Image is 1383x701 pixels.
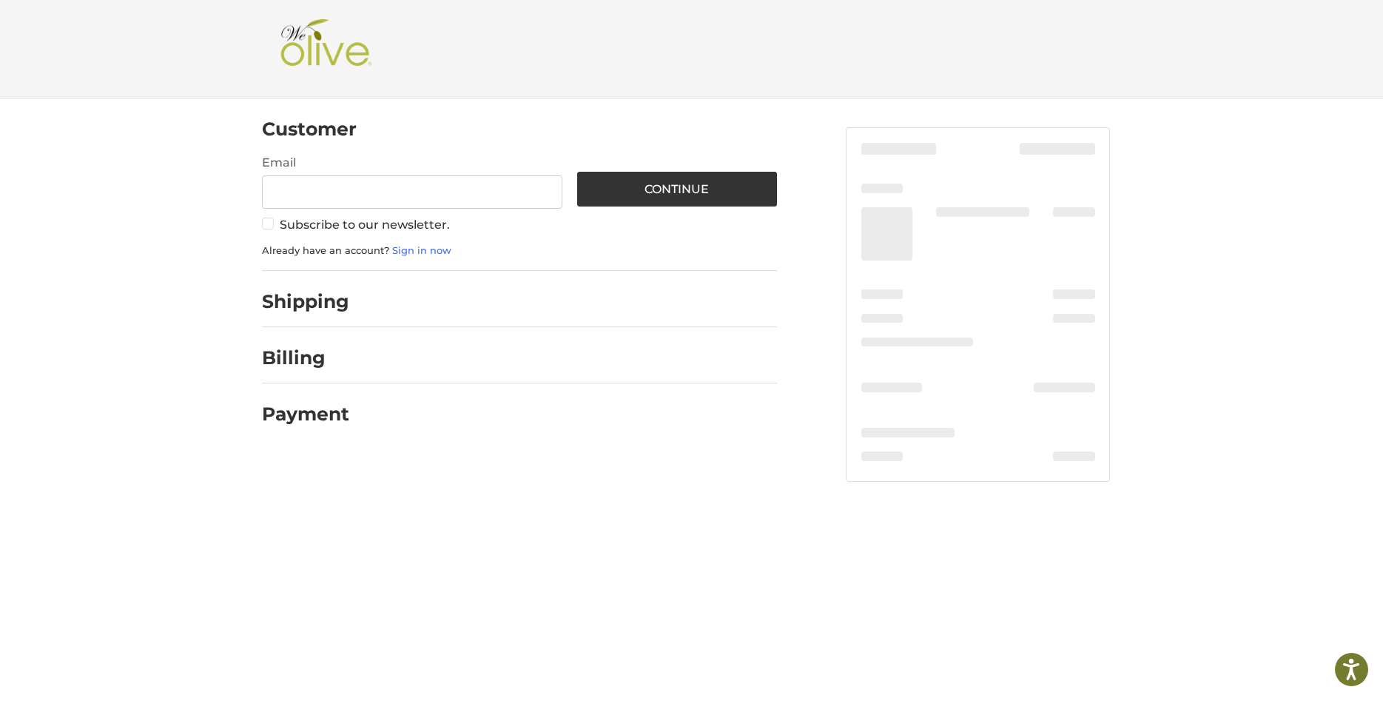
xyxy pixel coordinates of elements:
h2: Payment [262,403,349,426]
a: Sign in now [392,244,451,256]
p: Already have an account? [262,244,777,258]
h2: Customer [262,118,357,141]
img: Shop We Olive [277,19,376,78]
button: Continue [577,172,778,207]
span: Subscribe to our newsletter. [280,218,450,232]
h2: Billing [262,346,349,369]
h2: Shipping [262,290,349,313]
label: Email [262,154,562,172]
